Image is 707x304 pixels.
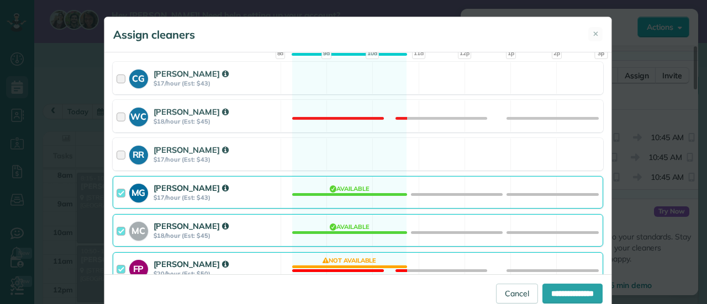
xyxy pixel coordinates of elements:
strong: [PERSON_NAME] [154,68,229,79]
strong: $20/hour (Est: $50) [154,270,277,278]
strong: [PERSON_NAME] [154,221,229,231]
strong: $17/hour (Est: $43) [154,194,277,201]
strong: FP [129,260,148,275]
strong: $18/hour (Est: $45) [154,118,277,125]
a: Cancel [496,284,538,303]
span: ✕ [593,29,599,39]
strong: $17/hour (Est: $43) [154,79,277,87]
strong: [PERSON_NAME] [154,145,229,155]
strong: RR [129,146,148,161]
strong: [PERSON_NAME] [154,183,229,193]
strong: $18/hour (Est: $45) [154,232,277,239]
strong: [PERSON_NAME] [154,259,229,269]
h5: Assign cleaners [113,27,195,42]
strong: CG [129,70,148,85]
strong: [PERSON_NAME] [154,106,229,117]
strong: $17/hour (Est: $43) [154,156,277,163]
strong: MC [129,222,148,237]
strong: WC [129,108,148,123]
strong: MG [129,184,148,199]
